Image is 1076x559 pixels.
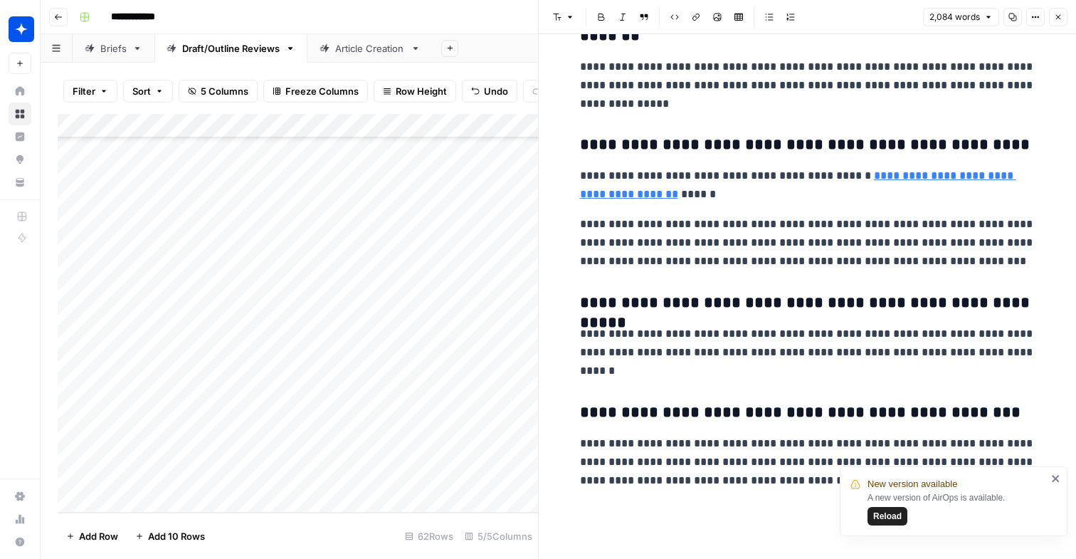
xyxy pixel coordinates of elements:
span: Add 10 Rows [148,529,205,543]
span: 5 Columns [201,84,248,98]
button: Add 10 Rows [127,525,213,548]
div: Draft/Outline Reviews [182,41,280,56]
button: Help + Support [9,531,31,553]
button: Freeze Columns [263,80,368,103]
a: Usage [9,508,31,531]
span: 2,084 words [929,11,980,23]
button: Row Height [374,80,456,103]
a: Browse [9,103,31,125]
button: Filter [63,80,117,103]
div: Article Creation [335,41,405,56]
span: New version available [867,477,957,491]
div: 62 Rows [399,525,459,548]
button: 5 Columns [179,80,258,103]
button: Reload [867,507,907,526]
div: 5/5 Columns [459,525,538,548]
div: A new version of AirOps is available. [867,491,1047,526]
img: Wiz Logo [9,16,34,42]
button: close [1051,473,1061,484]
a: Settings [9,485,31,508]
a: Your Data [9,171,31,194]
a: Home [9,80,31,103]
a: Opportunities [9,148,31,171]
button: 2,084 words [923,8,999,26]
span: Add Row [79,529,118,543]
span: Row Height [396,84,447,98]
a: Draft/Outline Reviews [154,34,307,63]
span: Undo [484,84,508,98]
button: Sort [123,80,173,103]
button: Undo [462,80,517,103]
span: Freeze Columns [285,84,359,98]
span: Filter [73,84,95,98]
a: Briefs [73,34,154,63]
span: Reload [873,510,902,523]
a: Article Creation [307,34,433,63]
div: Briefs [100,41,127,56]
button: Workspace: Wiz [9,11,31,47]
a: Insights [9,125,31,148]
button: Add Row [58,525,127,548]
span: Sort [132,84,151,98]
